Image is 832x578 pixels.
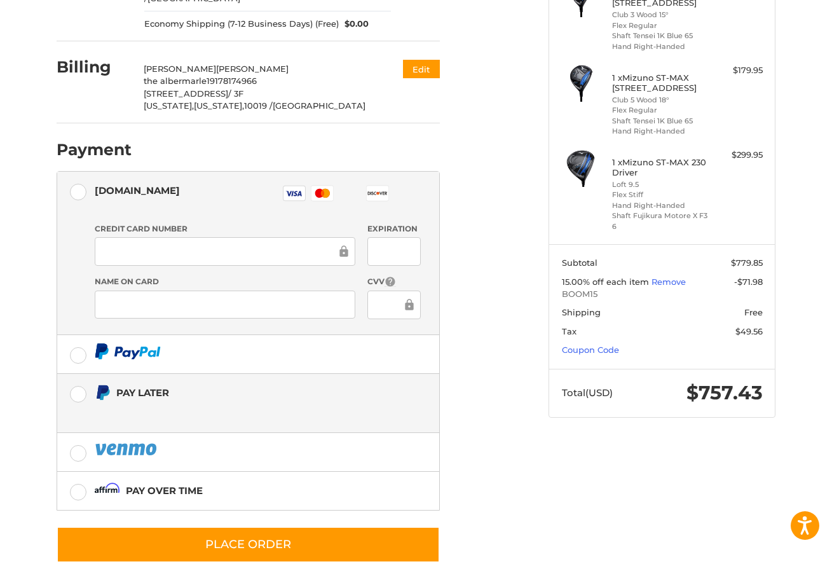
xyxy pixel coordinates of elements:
[744,307,763,317] span: Free
[95,180,180,201] div: [DOMAIN_NAME]
[216,64,289,74] span: [PERSON_NAME]
[731,258,763,268] span: $779.85
[735,326,763,336] span: $49.56
[612,72,709,93] h4: 1 x Mizuno ST-MAX [STREET_ADDRESS]
[612,41,709,52] li: Hand Right-Handed
[612,179,709,190] li: Loft 9.5
[727,544,832,578] iframe: Google Customer Reviews
[686,381,763,404] span: $757.43
[562,288,763,301] span: BOOM15
[612,157,709,178] h4: 1 x Mizuno ST-MAX 230 Driver
[612,105,709,116] li: Flex Regular
[403,60,440,78] button: Edit
[612,95,709,106] li: Club 5 Wood 18°
[144,88,228,99] span: [STREET_ADDRESS]
[95,343,161,359] img: PayPal icon
[95,406,360,417] iframe: PayPal Message 1
[194,100,244,111] span: [US_STATE],
[713,149,763,162] div: $299.95
[144,18,339,31] span: Economy Shipping (7-12 Business Days) (Free)
[144,100,194,111] span: [US_STATE],
[339,18,369,31] span: $0.00
[244,100,273,111] span: 10019 /
[612,31,709,41] li: Shaft Tensei 1K Blue 65
[116,382,360,403] div: Pay Later
[95,441,160,457] img: PayPal icon
[57,526,440,563] button: Place Order
[562,258,597,268] span: Subtotal
[367,276,420,288] label: CVV
[95,385,111,401] img: Pay Later icon
[57,140,132,160] h2: Payment
[562,345,619,355] a: Coupon Code
[562,387,613,399] span: Total (USD)
[207,76,257,86] span: 19178174966
[612,20,709,31] li: Flex Regular
[612,126,709,137] li: Hand Right-Handed
[612,210,709,231] li: Shaft Fujikura Motore X F3 6
[562,326,576,336] span: Tax
[612,10,709,20] li: Club 3 Wood 15°
[144,64,216,74] span: [PERSON_NAME]
[95,276,355,287] label: Name on Card
[228,88,243,99] span: / 3F
[95,223,355,235] label: Credit Card Number
[273,100,365,111] span: [GEOGRAPHIC_DATA]
[612,200,709,211] li: Hand Right-Handed
[612,189,709,200] li: Flex Stiff
[651,277,686,287] a: Remove
[713,64,763,77] div: $179.95
[562,307,601,317] span: Shipping
[126,480,203,501] div: Pay over time
[734,277,763,287] span: -$71.98
[95,483,120,499] img: Affirm icon
[367,223,420,235] label: Expiration
[612,116,709,127] li: Shaft Tensei 1K Blue 65
[57,57,131,77] h2: Billing
[562,277,651,287] span: 15.00% off each item
[144,76,207,86] span: the albermarle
